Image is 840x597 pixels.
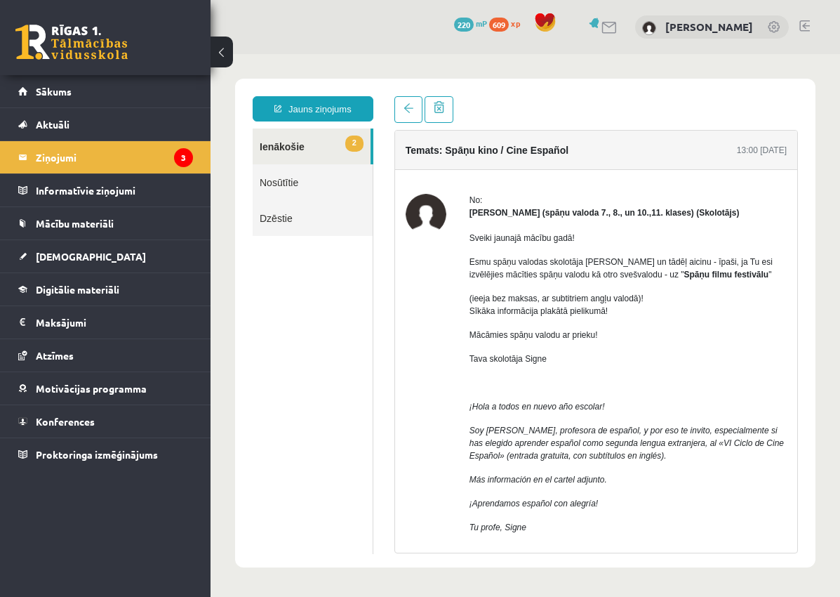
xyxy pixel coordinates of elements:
span: ¡Hola a todos en nuevo año escolar! [259,348,394,357]
img: Signija Fazekaša [642,21,656,35]
span: Mācāmies spāņu valodu ar prieku! [259,276,387,286]
a: 609 xp [489,18,527,29]
a: Aktuāli [18,108,193,140]
span: Sākums [36,85,72,98]
legend: Maksājumi [36,306,193,339]
span: mP [476,18,487,29]
a: Motivācijas programma [18,372,193,405]
strong: [PERSON_NAME] (spāņu valoda 7., 8., un 10.,11. klases) (Skolotājs) [259,154,529,164]
b: Spāņu filmu festivālu [474,216,559,225]
span: Konferences [36,415,95,428]
a: Konferences [18,405,193,438]
span: xp [511,18,520,29]
a: Mācību materiāli [18,207,193,240]
h4: Temats: Spāņu kino / Cine Español [195,91,358,102]
a: Digitālie materiāli [18,273,193,306]
a: Proktoringa izmēģinājums [18,438,193,471]
a: Jauns ziņojums [42,42,163,67]
span: 2 [135,81,153,98]
a: Nosūtītie [42,110,162,146]
img: Signe Sirmā (spāņu valoda 7., 8., un 10.,11. klases) [195,140,236,181]
a: Atzīmes [18,339,193,372]
a: 220 mP [454,18,487,29]
span: Tava skolotāja Signe [259,300,336,310]
a: [PERSON_NAME] [665,20,753,34]
legend: Informatīvie ziņojumi [36,174,193,206]
a: 2Ienākošie [42,74,160,110]
span: Mācību materiāli [36,217,114,230]
span: Más información en el cartel adjunto. [259,421,396,431]
span: 220 [454,18,474,32]
span: Sveiki jaunajā mācību gadā! [259,179,364,189]
a: Ziņojumi3 [18,141,193,173]
span: Motivācijas programma [36,382,147,395]
span: Digitālie materiāli [36,283,119,296]
span: Proktoringa izmēģinājums [36,448,158,461]
a: Rīgas 1. Tālmācības vidusskola [15,25,128,60]
span: (ieeja bez maksas, ar subtitriem angļu valodā)! Sīkāka informācija plakātā pielikumā! [259,240,433,262]
a: [DEMOGRAPHIC_DATA] [18,240,193,273]
span: Tu profe, Signe [259,468,316,478]
span: 609 [489,18,509,32]
span: ¡Aprendamos español con alegría! [259,445,387,454]
span: [DEMOGRAPHIC_DATA] [36,250,146,263]
a: Sākums [18,75,193,107]
div: 13:00 [DATE] [526,90,576,103]
span: Soy [PERSON_NAME], profesora de español, y por eso te invito, especialmente si has elegido aprend... [259,372,573,407]
a: Maksājumi [18,306,193,339]
legend: Ziņojumi [36,141,193,173]
div: No: [259,140,576,152]
a: Informatīvie ziņojumi [18,174,193,206]
a: Dzēstie [42,146,162,182]
span: Atzīmes [36,349,74,362]
span: Esmu spāņu valodas skolotāja [PERSON_NAME] un tādēļ aicinu - īpaši, ja Tu esi izvēlējies mācīties... [259,203,562,225]
i: 3 [174,148,193,167]
span: Aktuāli [36,118,69,131]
